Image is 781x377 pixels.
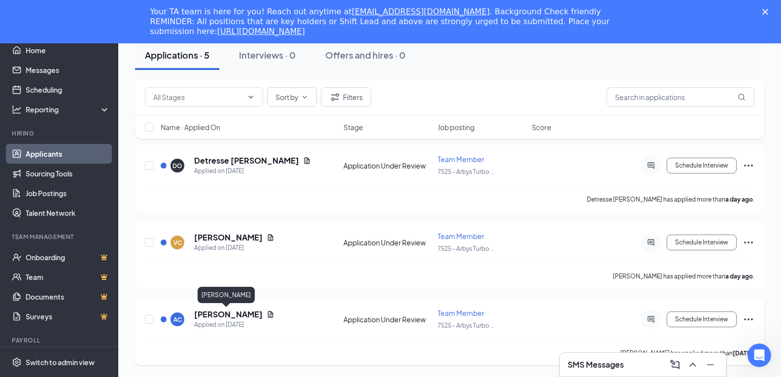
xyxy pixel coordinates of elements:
h3: SMS Messages [568,359,624,370]
a: TeamCrown [26,267,110,287]
svg: Document [303,157,311,165]
a: SurveysCrown [26,307,110,326]
div: Applications · 5 [145,49,209,61]
iframe: Intercom live chat [747,343,771,367]
div: AC [173,315,182,324]
div: Interviews · 0 [239,49,296,61]
a: Applicants [26,144,110,164]
svg: ChevronDown [301,93,308,101]
svg: Document [267,234,274,241]
input: Search in applications [607,87,754,107]
h5: Detresse [PERSON_NAME] [194,155,299,166]
svg: ComposeMessage [669,359,681,371]
a: Sourcing Tools [26,164,110,183]
a: Job Postings [26,183,110,203]
a: [EMAIL_ADDRESS][DOMAIN_NAME] [352,7,490,16]
div: Applied on [DATE] [194,320,274,330]
div: VC [173,239,182,247]
div: Applied on [DATE] [194,166,311,176]
div: Applied on [DATE] [194,243,274,253]
p: [PERSON_NAME] has applied more than . [620,349,754,357]
button: Filter Filters [321,87,371,107]
div: DO [172,162,182,170]
span: Team Member [438,308,484,317]
div: Hiring [12,129,108,137]
a: [URL][DOMAIN_NAME] [217,27,305,36]
div: Your TA team is here for you! Reach out anytime at . Background Check friendly REMINDER: All posi... [150,7,615,36]
button: Schedule Interview [667,235,737,250]
b: a day ago [725,273,753,280]
button: Schedule Interview [667,158,737,173]
svg: Settings [12,357,22,367]
svg: Document [267,310,274,318]
svg: Ellipses [743,160,754,171]
b: [DATE] [733,349,753,357]
div: Offers and hires · 0 [325,49,406,61]
span: 7525 - Arbys Turbo ... [438,245,495,252]
svg: Minimize [705,359,716,371]
input: All Stages [153,92,243,103]
svg: ActiveChat [645,315,657,323]
a: Home [26,40,110,60]
button: Sort byChevronDown [267,87,317,107]
span: Job posting [438,122,475,132]
p: [PERSON_NAME] has applied more than . [613,272,754,280]
div: Application Under Review [343,238,432,247]
button: ChevronUp [685,357,701,373]
svg: Ellipses [743,237,754,248]
svg: Analysis [12,104,22,114]
svg: Ellipses [743,313,754,325]
div: Reporting [26,104,110,114]
b: a day ago [725,196,753,203]
svg: ChevronUp [687,359,699,371]
div: [PERSON_NAME] [198,287,255,303]
h5: [PERSON_NAME] [194,232,263,243]
svg: Filter [329,91,341,103]
a: Messages [26,60,110,80]
span: Stage [343,122,363,132]
span: Score [532,122,551,132]
a: OnboardingCrown [26,247,110,267]
span: Sort by [275,94,299,101]
h5: [PERSON_NAME] [194,309,263,320]
a: DocumentsCrown [26,287,110,307]
span: Team Member [438,155,484,164]
span: Name · Applied On [161,122,220,132]
svg: MagnifyingGlass [738,93,746,101]
a: Talent Network [26,203,110,223]
div: Switch to admin view [26,357,95,367]
svg: ChevronDown [247,93,255,101]
div: Application Under Review [343,161,432,171]
p: Detresse [PERSON_NAME] has applied more than . [587,195,754,204]
a: Scheduling [26,80,110,100]
span: Team Member [438,232,484,240]
div: Team Management [12,233,108,241]
div: Payroll [12,336,108,344]
span: 7525 - Arbys Turbo ... [438,168,495,175]
button: Schedule Interview [667,311,737,327]
div: Application Under Review [343,314,432,324]
div: Close [762,9,772,15]
span: 7525 - Arbys Turbo ... [438,322,495,329]
button: ComposeMessage [667,357,683,373]
svg: ActiveChat [645,239,657,246]
svg: ActiveChat [645,162,657,170]
button: Minimize [703,357,718,373]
